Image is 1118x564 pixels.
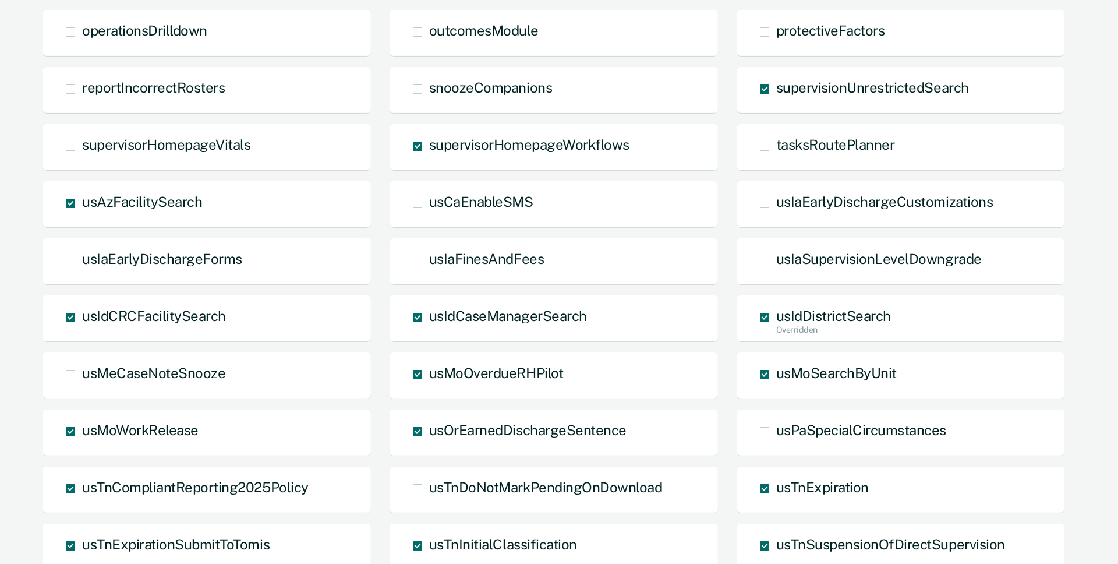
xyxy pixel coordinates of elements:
[82,79,225,96] span: reportIncorrectRosters
[429,365,563,381] span: usMoOverdueRHPilot
[776,22,885,38] span: protectiveFactors
[82,22,207,38] span: operationsDrilldown
[776,79,969,96] span: supervisionUnrestrictedSearch
[82,193,202,210] span: usAzFacilitySearch
[776,136,895,153] span: tasksRoutePlanner
[776,365,897,381] span: usMoSearchByUnit
[82,422,199,438] span: usMoWorkRelease
[82,536,270,552] span: usTnExpirationSubmitToTomis
[429,136,629,153] span: supervisorHomepageWorkflows
[429,308,587,324] span: usIdCaseManagerSearch
[429,22,538,38] span: outcomesModule
[429,79,552,96] span: snoozeCompanions
[776,422,946,438] span: usPaSpecialCircumstances
[82,365,225,381] span: usMeCaseNoteSnooze
[429,479,663,495] span: usTnDoNotMarkPendingOnDownload
[776,536,1005,552] span: usTnSuspensionOfDirectSupervision
[429,422,627,438] span: usOrEarnedDischargeSentence
[776,308,891,324] span: usIdDistrictSearch
[429,193,533,210] span: usCaEnableSMS
[82,308,226,324] span: usIdCRCFacilitySearch
[429,536,577,552] span: usTnInitialClassification
[776,251,982,267] span: usIaSupervisionLevelDowngrade
[82,479,309,495] span: usTnCompliantReporting2025Policy
[82,251,242,267] span: usIaEarlyDischargeForms
[776,479,869,495] span: usTnExpiration
[82,136,250,153] span: supervisorHomepageVitals
[429,251,544,267] span: usIaFinesAndFees
[776,193,993,210] span: usIaEarlyDischargeCustomizations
